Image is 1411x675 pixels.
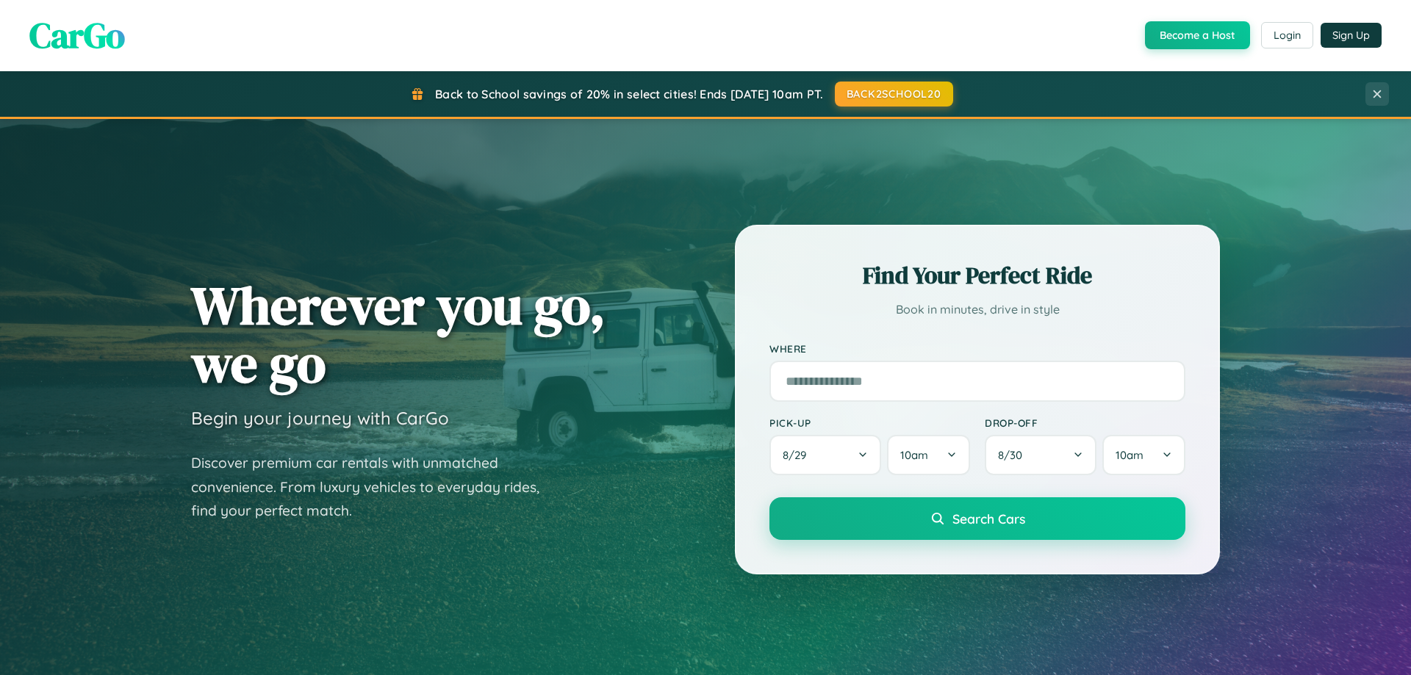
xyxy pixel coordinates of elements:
button: 10am [1102,435,1185,475]
h2: Find Your Perfect Ride [769,259,1185,292]
button: 10am [887,435,970,475]
span: Back to School savings of 20% in select cities! Ends [DATE] 10am PT. [435,87,823,101]
span: Search Cars [952,510,1025,527]
p: Discover premium car rentals with unmatched convenience. From luxury vehicles to everyday rides, ... [191,451,559,523]
span: 10am [900,448,928,462]
button: 8/29 [769,435,881,475]
span: CarGo [29,11,125,59]
button: Become a Host [1145,21,1250,49]
span: 10am [1116,448,1143,462]
button: BACK2SCHOOL20 [835,82,953,107]
label: Where [769,342,1185,355]
label: Drop-off [985,416,1185,429]
label: Pick-up [769,416,970,429]
button: Search Cars [769,497,1185,540]
button: Sign Up [1321,23,1382,48]
h1: Wherever you go, we go [191,276,606,392]
p: Book in minutes, drive in style [769,299,1185,320]
button: Login [1261,22,1313,48]
button: 8/30 [985,435,1096,475]
span: 8 / 30 [998,448,1030,462]
h3: Begin your journey with CarGo [191,407,449,429]
span: 8 / 29 [783,448,814,462]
